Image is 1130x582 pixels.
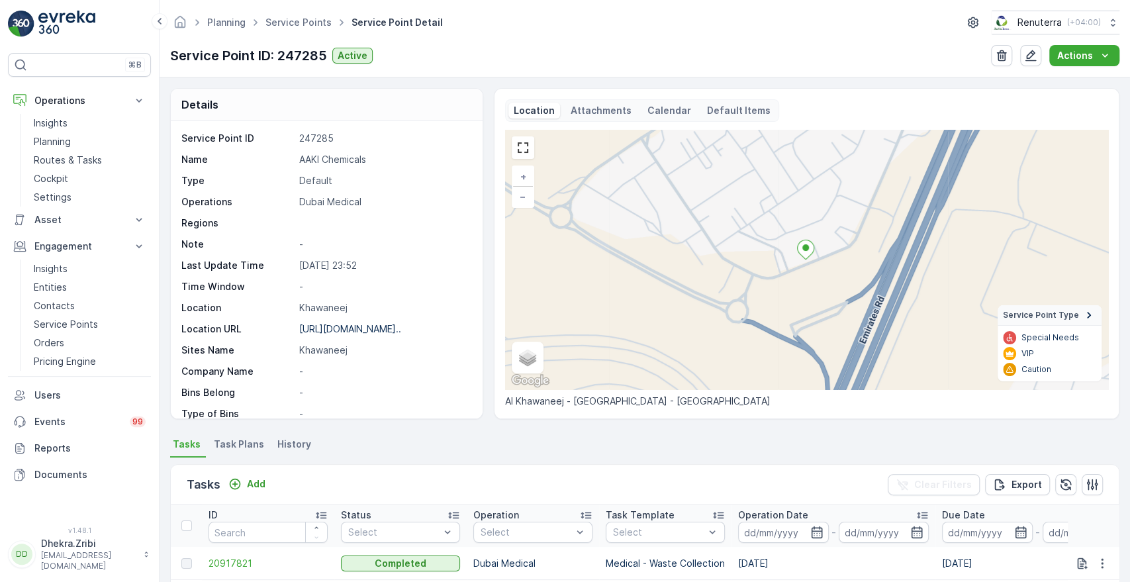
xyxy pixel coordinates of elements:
[481,526,572,539] p: Select
[513,138,533,158] a: View Fullscreen
[187,475,220,494] p: Tasks
[34,355,96,368] p: Pricing Engine
[28,334,151,352] a: Orders
[299,174,468,187] p: Default
[375,557,426,570] p: Completed
[599,547,731,580] td: Medical - Waste Collection
[181,301,294,315] p: Location
[520,171,526,182] span: +
[214,438,264,451] span: Task Plans
[181,132,294,145] p: Service Point ID
[299,238,468,251] p: -
[613,526,704,539] p: Select
[1057,49,1093,62] p: Actions
[992,15,1012,30] img: Screenshot_2024-07-26_at_13.33.01.png
[1012,478,1042,491] p: Export
[170,46,327,66] p: Service Point ID: 247285
[299,301,468,315] p: Khawaneej
[34,172,68,185] p: Cockpit
[34,94,124,107] p: Operations
[38,11,95,37] img: logo_light-DOdMpM7g.png
[207,17,246,28] a: Planning
[467,547,599,580] td: Dubai Medical
[209,557,328,570] a: 20917821
[341,509,371,522] p: Status
[34,135,71,148] p: Planning
[513,343,542,372] a: Layers
[8,207,151,233] button: Asset
[181,97,218,113] p: Details
[132,416,143,427] p: 99
[1003,310,1079,320] span: Service Point Type
[181,407,294,420] p: Type of Bins
[1021,332,1079,343] p: Special Needs
[8,526,151,534] span: v 1.48.1
[34,299,75,313] p: Contacts
[28,170,151,188] a: Cockpit
[34,191,71,204] p: Settings
[998,305,1102,326] summary: Service Point Type
[128,60,142,70] p: ⌘B
[181,280,294,293] p: Time Window
[1021,364,1051,375] p: Caution
[181,238,294,251] p: Note
[8,409,151,435] a: Events99
[299,344,468,357] p: Khawaneej
[606,509,675,522] p: Task Template
[173,20,187,31] a: Homepage
[299,386,468,399] p: -
[338,49,367,62] p: Active
[28,114,151,132] a: Insights
[247,477,265,491] p: Add
[181,386,294,399] p: Bins Belong
[34,213,124,226] p: Asset
[11,544,32,565] div: DD
[34,415,122,428] p: Events
[41,550,136,571] p: [EMAIL_ADDRESS][DOMAIN_NAME]
[341,556,460,571] button: Completed
[34,389,146,402] p: Users
[473,509,519,522] p: Operation
[8,537,151,571] button: DDDhekra.Zribi[EMAIL_ADDRESS][DOMAIN_NAME]
[514,104,555,117] p: Location
[28,352,151,371] a: Pricing Engine
[34,442,146,455] p: Reports
[738,509,808,522] p: Operation Date
[28,260,151,278] a: Insights
[34,117,68,130] p: Insights
[888,474,980,495] button: Clear Filters
[28,188,151,207] a: Settings
[299,153,468,166] p: AAKI Chemicals
[181,217,294,230] p: Regions
[8,382,151,409] a: Users
[8,11,34,37] img: logo
[265,17,332,28] a: Service Points
[181,558,192,569] div: Toggle Row Selected
[505,395,1108,408] p: Al Khawaneej - [GEOGRAPHIC_DATA] - [GEOGRAPHIC_DATA]
[992,11,1119,34] button: Renuterra(+04:00)
[299,365,468,378] p: -
[839,522,929,543] input: dd/mm/yyyy
[173,438,201,451] span: Tasks
[28,315,151,334] a: Service Points
[181,344,294,357] p: Sites Name
[299,407,468,420] p: -
[181,322,294,336] p: Location URL
[34,154,102,167] p: Routes & Tasks
[513,187,533,207] a: Zoom Out
[508,372,552,389] a: Open this area in Google Maps (opens a new window)
[8,461,151,488] a: Documents
[1049,45,1119,66] button: Actions
[707,104,771,117] p: Default Items
[34,281,67,294] p: Entities
[520,191,526,202] span: −
[181,153,294,166] p: Name
[277,438,311,451] span: History
[1017,16,1062,29] p: Renuterra
[942,509,985,522] p: Due Date
[34,318,98,331] p: Service Points
[831,524,836,540] p: -
[299,323,401,334] p: [URL][DOMAIN_NAME]..
[34,336,64,350] p: Orders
